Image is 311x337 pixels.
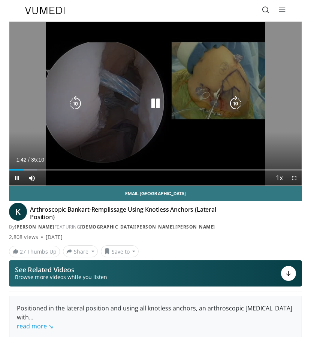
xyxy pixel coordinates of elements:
[63,245,98,257] button: Share
[175,224,215,230] a: [PERSON_NAME]
[25,7,65,14] img: VuMedi Logo
[24,171,39,186] button: Mute
[9,22,302,186] video-js: Video Player
[15,266,107,273] p: See Related Videos
[20,248,26,255] span: 27
[17,322,53,330] a: read more ↘
[30,206,238,221] h4: Arthroscopic Bankart-Remplissage Using Knotless Anchors (Lateral Position)
[16,157,26,163] span: 1:42
[17,304,294,331] div: Positioned in the lateral position and using all knotless anchors, an arthroscopic [MEDICAL_DATA]...
[9,203,27,221] a: K
[9,260,302,287] button: See Related Videos Browse more videos while you listen
[80,224,174,230] a: [DEMOGRAPHIC_DATA][PERSON_NAME]
[15,224,54,230] a: [PERSON_NAME]
[9,224,302,230] div: By FEATURING ,
[9,186,302,201] a: Email [GEOGRAPHIC_DATA]
[9,233,38,241] span: 2,808 views
[9,246,60,257] a: 27 Thumbs Up
[272,171,287,186] button: Playback Rate
[101,245,139,257] button: Save to
[28,157,30,163] span: /
[17,313,53,330] span: ...
[9,171,24,186] button: Pause
[9,169,302,171] div: Progress Bar
[46,233,63,241] div: [DATE]
[15,273,107,281] span: Browse more videos while you listen
[287,171,302,186] button: Fullscreen
[31,157,44,163] span: 35:10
